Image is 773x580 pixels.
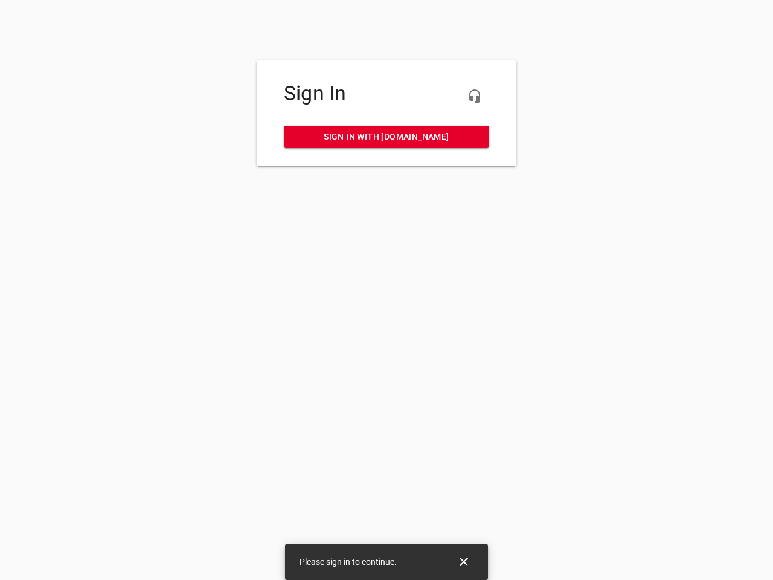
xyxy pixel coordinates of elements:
[293,129,480,144] span: Sign in with [DOMAIN_NAME]
[460,82,489,111] button: Live Chat
[449,547,478,576] button: Close
[284,82,489,106] h4: Sign In
[300,557,397,567] span: Please sign in to continue.
[284,126,489,148] a: Sign in with [DOMAIN_NAME]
